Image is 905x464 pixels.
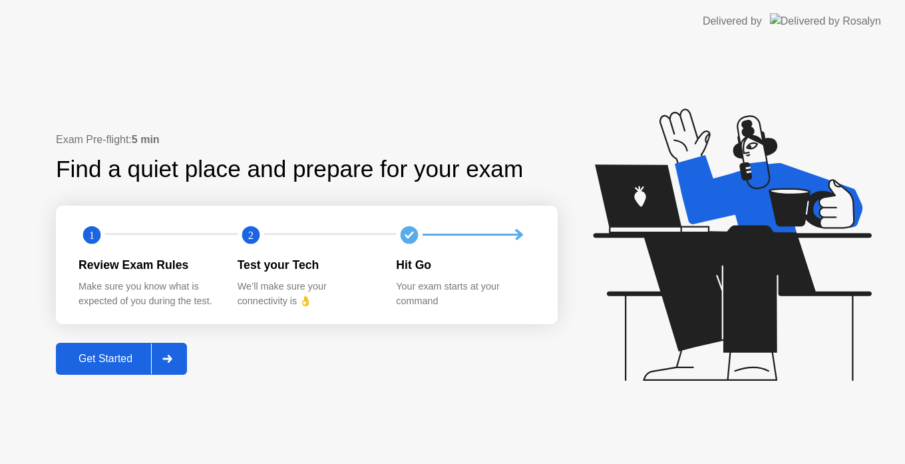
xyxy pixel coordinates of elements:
[770,13,881,29] img: Delivered by Rosalyn
[238,280,375,308] div: We’ll make sure your connectivity is 👌
[132,134,160,145] b: 5 min
[89,228,94,241] text: 1
[703,13,762,29] div: Delivered by
[248,228,254,241] text: 2
[56,152,525,187] div: Find a quiet place and prepare for your exam
[396,280,534,308] div: Your exam starts at your command
[56,343,187,375] button: Get Started
[396,256,534,274] div: Hit Go
[79,256,216,274] div: Review Exam Rules
[56,132,558,148] div: Exam Pre-flight:
[79,280,216,308] div: Make sure you know what is expected of you during the test.
[238,256,375,274] div: Test your Tech
[60,353,151,365] div: Get Started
